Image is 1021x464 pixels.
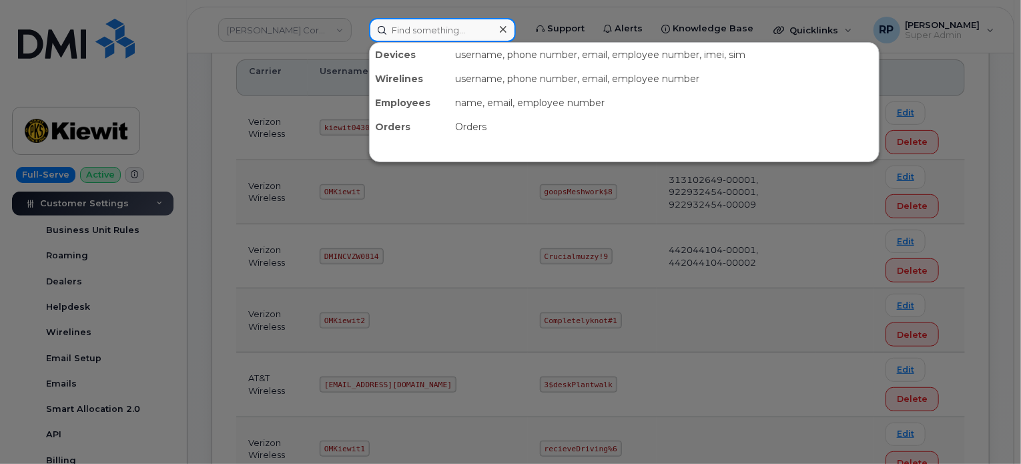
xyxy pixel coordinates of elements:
div: Wirelines [370,67,450,91]
div: Orders [370,115,450,139]
input: Find something... [369,18,516,42]
div: Orders [450,115,879,139]
div: Devices [370,43,450,67]
div: name, email, employee number [450,91,879,115]
iframe: Messenger Launcher [963,406,1011,454]
div: username, phone number, email, employee number [450,67,879,91]
div: Employees [370,91,450,115]
div: username, phone number, email, employee number, imei, sim [450,43,879,67]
